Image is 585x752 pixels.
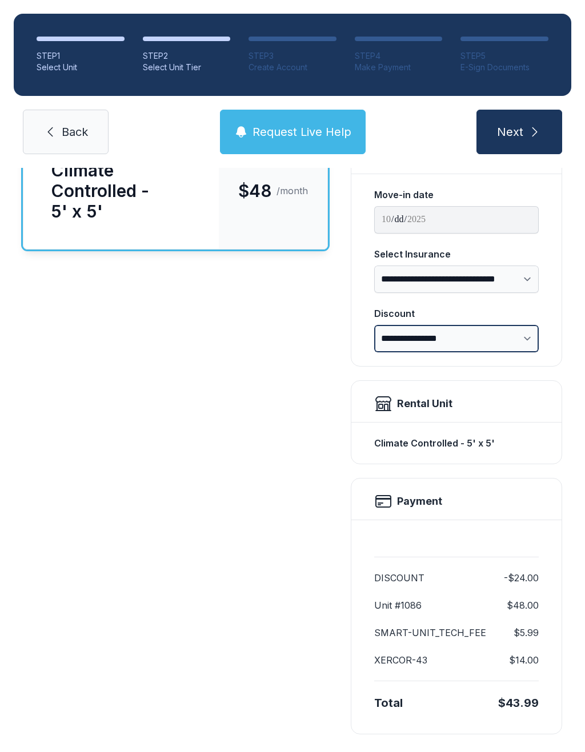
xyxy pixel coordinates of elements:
[374,307,539,320] div: Discount
[374,206,539,234] input: Move-in date
[509,653,539,667] dd: $14.00
[374,247,539,261] div: Select Insurance
[497,124,523,140] span: Next
[238,180,272,201] span: $48
[460,62,548,73] div: E-Sign Documents
[374,325,539,352] select: Discount
[374,432,539,455] div: Climate Controlled - 5' x 5'
[504,571,539,585] dd: -$24.00
[397,493,442,509] h2: Payment
[37,62,125,73] div: Select Unit
[374,695,403,711] div: Total
[277,184,308,198] span: /month
[374,266,539,293] select: Select Insurance
[37,50,125,62] div: STEP 1
[498,695,539,711] div: $43.99
[143,50,231,62] div: STEP 2
[143,62,231,73] div: Select Unit Tier
[355,50,443,62] div: STEP 4
[374,653,427,667] dt: XERCOR-43
[249,62,336,73] div: Create Account
[514,626,539,640] dd: $5.99
[397,396,452,412] div: Rental Unit
[62,124,88,140] span: Back
[374,188,539,202] div: Move-in date
[374,598,422,612] dt: Unit #1086
[253,124,351,140] span: Request Live Help
[355,62,443,73] div: Make Payment
[507,598,539,612] dd: $48.00
[460,50,548,62] div: STEP 5
[249,50,336,62] div: STEP 3
[374,626,486,640] dt: SMART-UNIT_TECH_FEE
[374,571,424,585] dt: DISCOUNT
[51,160,191,222] div: Climate Controlled - 5' x 5'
